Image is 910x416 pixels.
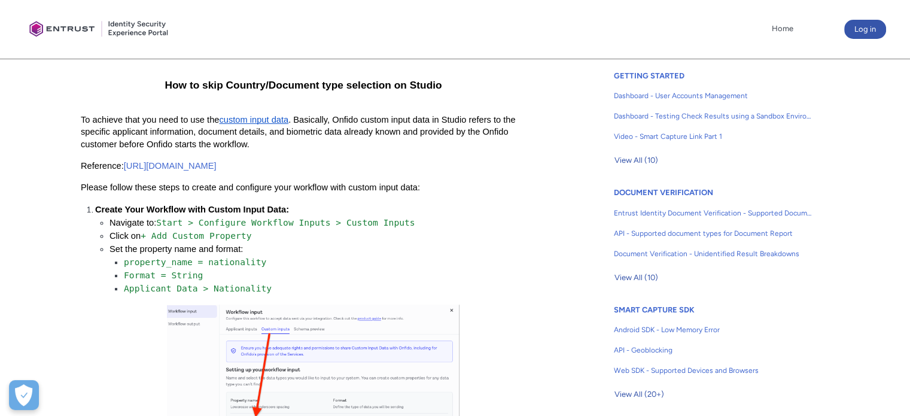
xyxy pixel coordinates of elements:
a: [URL][DOMAIN_NAME] [124,161,217,171]
span: Start > Configure Workflow Inputs > Custom Inputs [156,217,415,227]
a: Home [769,20,796,38]
span: Applicant Data > Nationality [124,283,272,293]
a: SMART CAPTURE SDK [614,305,695,314]
a: Dashboard - Testing Check Results using a Sandbox Environment [614,106,812,126]
a: Web SDK - Supported Devices and Browsers [614,360,812,381]
span: Android SDK - Low Memory Error [614,324,812,335]
span: How to skip Country/Document type selection on Studio [165,79,442,91]
button: View All (10) [614,268,659,287]
span: Please follow these steps to create and configure your workflow with custom input data: [81,183,420,192]
span: Set the property name and format: [109,244,243,254]
a: GETTING STARTED [614,71,684,80]
span: API - Supported document types for Document Report [614,228,812,239]
span: Entrust Identity Document Verification - Supported Document type and size [614,208,812,218]
span: Document Verification - Unidentified Result Breakdowns [614,248,812,259]
a: Document Verification - Unidentified Result Breakdowns [614,244,812,264]
button: Log in [844,20,886,39]
span: Reference: [81,161,219,171]
span: Video - Smart Capture Link Part 1 [614,131,812,142]
span: View All (10) [614,269,658,287]
span: Format = String [124,270,203,280]
a: Entrust Identity Document Verification - Supported Document type and size [614,203,812,223]
span: + Add Custom Property [141,230,251,241]
a: API - Supported document types for Document Report [614,223,812,244]
a: Dashboard - User Accounts Management [614,86,812,106]
span: Dashboard - Testing Check Results using a Sandbox Environment [614,111,812,122]
span: . Basically, Onfido custom input data in Studio refers to the specific applicant information, doc... [81,115,518,148]
span: View All (20+) [614,385,664,403]
a: Video - Smart Capture Link Part 1 [614,126,812,147]
button: View All (10) [614,151,659,170]
a: DOCUMENT VERIFICATION [614,188,713,197]
div: Cookie Preferences [9,380,39,410]
button: Open Preferences [9,380,39,410]
span: Create Your Workflow with Custom Input Data: [95,205,289,214]
a: Android SDK - Low Memory Error [614,320,812,340]
span: property_name = nationality [124,257,266,267]
a: custom input data [219,115,288,125]
span: Web SDK - Supported Devices and Browsers [614,365,812,376]
button: View All (20+) [614,385,665,404]
span: Click on [109,231,141,241]
a: API - Geoblocking [614,340,812,360]
span: View All (10) [614,151,658,169]
span: Navigate to: [109,218,156,227]
span: To achieve that you need to use the [81,115,219,125]
span: Dashboard - User Accounts Management [614,90,812,101]
span: API - Geoblocking [614,345,812,356]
